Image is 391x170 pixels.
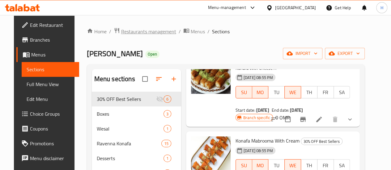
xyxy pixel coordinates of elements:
div: 30% OFF Best Sellers6 [92,92,181,106]
span: MO [255,161,266,170]
span: Menus [191,28,205,35]
button: MO [252,86,269,98]
span: TH [304,161,315,170]
svg: Inactive section [156,95,164,103]
span: Choice Groups [30,110,74,118]
a: Full Menu View [22,77,79,92]
span: TU [271,88,282,97]
button: SA [334,86,350,98]
span: 3 [164,111,171,117]
div: [GEOGRAPHIC_DATA] [275,4,316,11]
a: Menus [16,47,79,62]
span: SA [336,161,348,170]
span: Sections [27,66,74,73]
a: Edit Restaurant [16,18,79,32]
span: 1 [164,155,171,161]
div: Menu-management [208,4,246,11]
span: Sections [212,28,230,35]
button: TH [301,86,317,98]
img: Konafa Mabrooma With Cheese [191,54,231,94]
span: SU [238,88,250,97]
span: import [288,50,317,57]
span: Select all sections [138,73,151,85]
div: items [164,110,171,118]
span: Sort sections [151,72,166,86]
span: Coupons [30,125,74,132]
span: WE [287,161,299,170]
span: Full Menu View [27,81,74,88]
a: Home [87,28,107,35]
span: SU [238,161,250,170]
span: FR [320,161,331,170]
a: Choice Groups [16,106,79,121]
li: / [207,28,210,35]
span: TH [304,88,315,97]
span: WE [287,88,299,97]
span: [DATE] 08:55 PM [241,75,275,81]
span: [PERSON_NAME] [87,47,143,60]
span: export [330,50,360,57]
span: Boxes [97,110,164,118]
span: Edit Restaurant [30,21,74,29]
button: TU [268,86,285,98]
span: Branches [30,36,74,44]
div: items [164,125,171,132]
b: [DATE] [290,106,303,114]
span: MO [255,88,266,97]
span: End date: [272,106,289,114]
div: items [164,95,171,103]
span: FR [320,88,331,97]
span: 30% OFF Best Sellers [301,138,342,145]
button: import [283,48,322,59]
a: Promotions [16,136,79,151]
a: Sections [22,62,79,77]
a: Restaurants management [114,27,176,35]
div: items [164,155,171,162]
span: Open [145,52,159,57]
span: 6 [164,96,171,102]
span: Promotions [30,140,74,147]
span: Desserts [97,155,164,162]
span: Restaurants management [121,28,176,35]
span: Ravenna Konafa [97,140,161,147]
span: SA [336,88,348,97]
a: Edit menu item [315,116,323,123]
a: Edit Menu [22,92,79,106]
a: Branches [16,32,79,47]
button: Add section [166,72,181,86]
span: Wesal [97,125,164,132]
span: Menus [31,51,74,58]
div: Open [145,51,159,58]
span: [DATE] 08:55 PM [241,148,275,154]
span: 30% OFF Best Sellers [97,95,156,103]
span: Branch specific [241,115,273,121]
button: export [325,48,365,59]
span: Start date: [236,106,255,114]
div: items [161,140,171,147]
span: Select to update [281,113,294,126]
button: WE [284,86,301,98]
a: Menu disclaimer [16,151,79,166]
button: sort-choices [266,112,281,127]
div: Desserts1 [92,151,181,166]
li: / [179,28,181,35]
nav: breadcrumb [87,27,365,35]
li: / [109,28,111,35]
button: show more [342,112,357,127]
h2: Menu sections [94,74,135,84]
span: Konafa Mabrooma With Cream [236,136,300,145]
button: FR [317,86,334,98]
button: delete [328,112,342,127]
span: TU [271,161,282,170]
span: 15 [162,141,171,147]
button: SU [236,86,252,98]
button: Branch-specific-item [295,112,310,127]
div: Ravenna Konafa15 [92,136,181,151]
a: Coupons [16,121,79,136]
div: Boxes3 [92,106,181,121]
